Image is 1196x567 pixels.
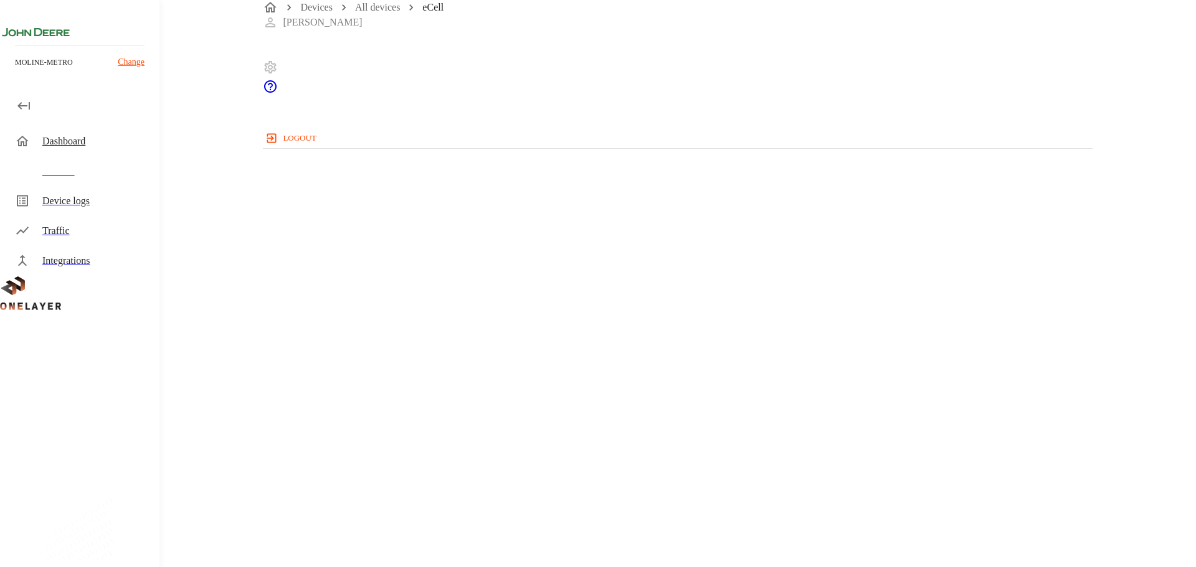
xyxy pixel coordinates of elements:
[263,128,321,148] button: logout
[263,128,1092,148] a: logout
[355,2,400,12] a: All devices
[263,85,278,96] span: Support Portal
[283,15,362,30] p: [PERSON_NAME]
[263,85,278,96] a: onelayer-support
[300,2,333,12] a: Devices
